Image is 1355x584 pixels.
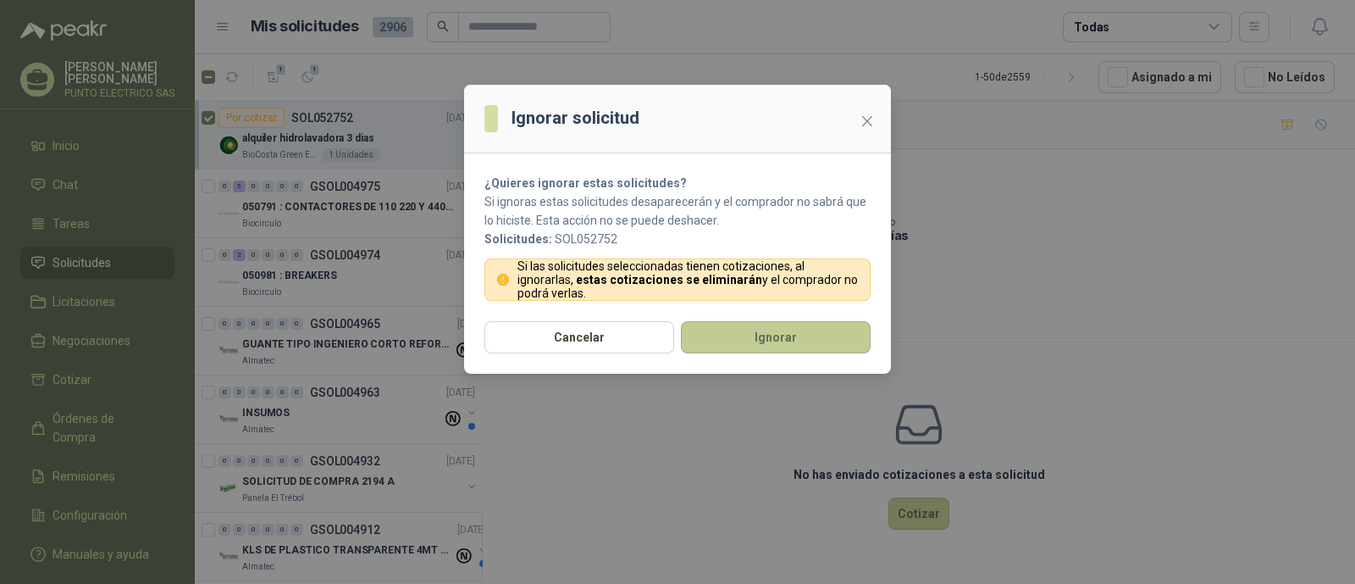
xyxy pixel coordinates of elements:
[484,230,871,248] p: SOL052752
[484,192,871,230] p: Si ignoras estas solicitudes desaparecerán y el comprador no sabrá que lo hiciste. Esta acción no...
[576,273,762,286] strong: estas cotizaciones se eliminarán
[484,321,674,353] button: Cancelar
[517,259,860,300] p: Si las solicitudes seleccionadas tienen cotizaciones, al ignorarlas, y el comprador no podrá verlas.
[860,114,874,128] span: close
[681,321,871,353] button: Ignorar
[484,176,687,190] strong: ¿Quieres ignorar estas solicitudes?
[512,105,639,131] h3: Ignorar solicitud
[484,232,552,246] b: Solicitudes:
[854,108,881,135] button: Close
